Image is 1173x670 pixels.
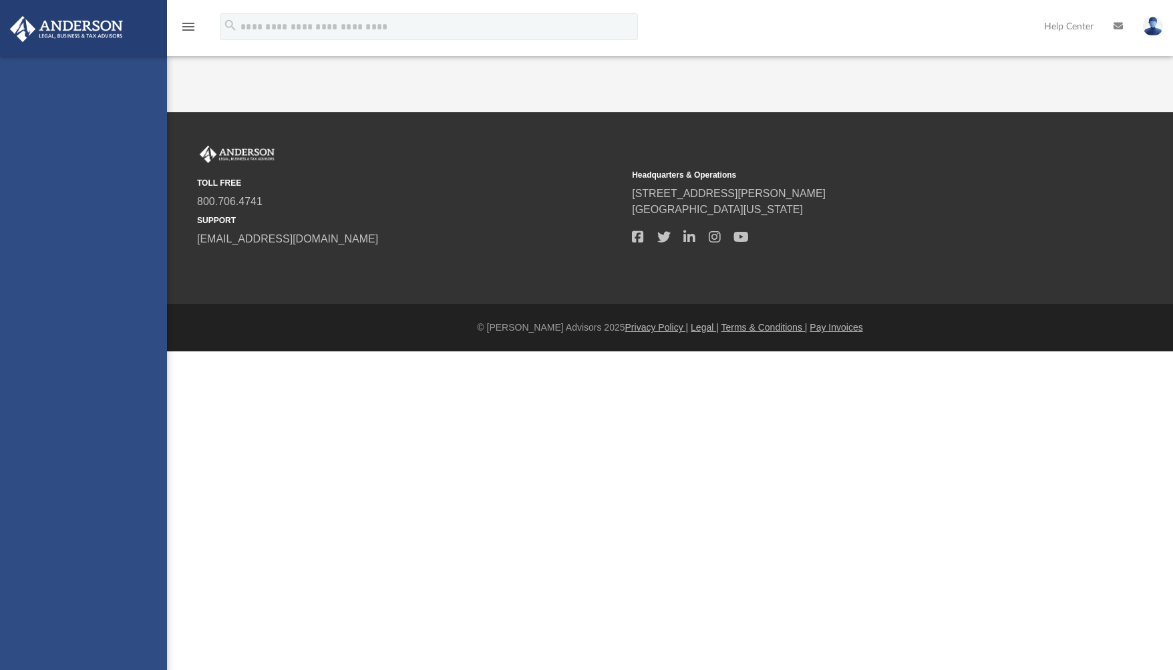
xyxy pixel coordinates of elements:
[197,177,623,189] small: TOLL FREE
[223,18,238,33] i: search
[180,19,196,35] i: menu
[180,25,196,35] a: menu
[632,169,1057,181] small: Headquarters & Operations
[1143,17,1163,36] img: User Pic
[197,214,623,226] small: SUPPORT
[197,146,277,163] img: Anderson Advisors Platinum Portal
[632,188,826,199] a: [STREET_ADDRESS][PERSON_NAME]
[197,233,378,244] a: [EMAIL_ADDRESS][DOMAIN_NAME]
[691,322,719,333] a: Legal |
[632,204,803,215] a: [GEOGRAPHIC_DATA][US_STATE]
[625,322,689,333] a: Privacy Policy |
[197,196,263,207] a: 800.706.4741
[810,322,862,333] a: Pay Invoices
[721,322,808,333] a: Terms & Conditions |
[167,321,1173,335] div: © [PERSON_NAME] Advisors 2025
[6,16,127,42] img: Anderson Advisors Platinum Portal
